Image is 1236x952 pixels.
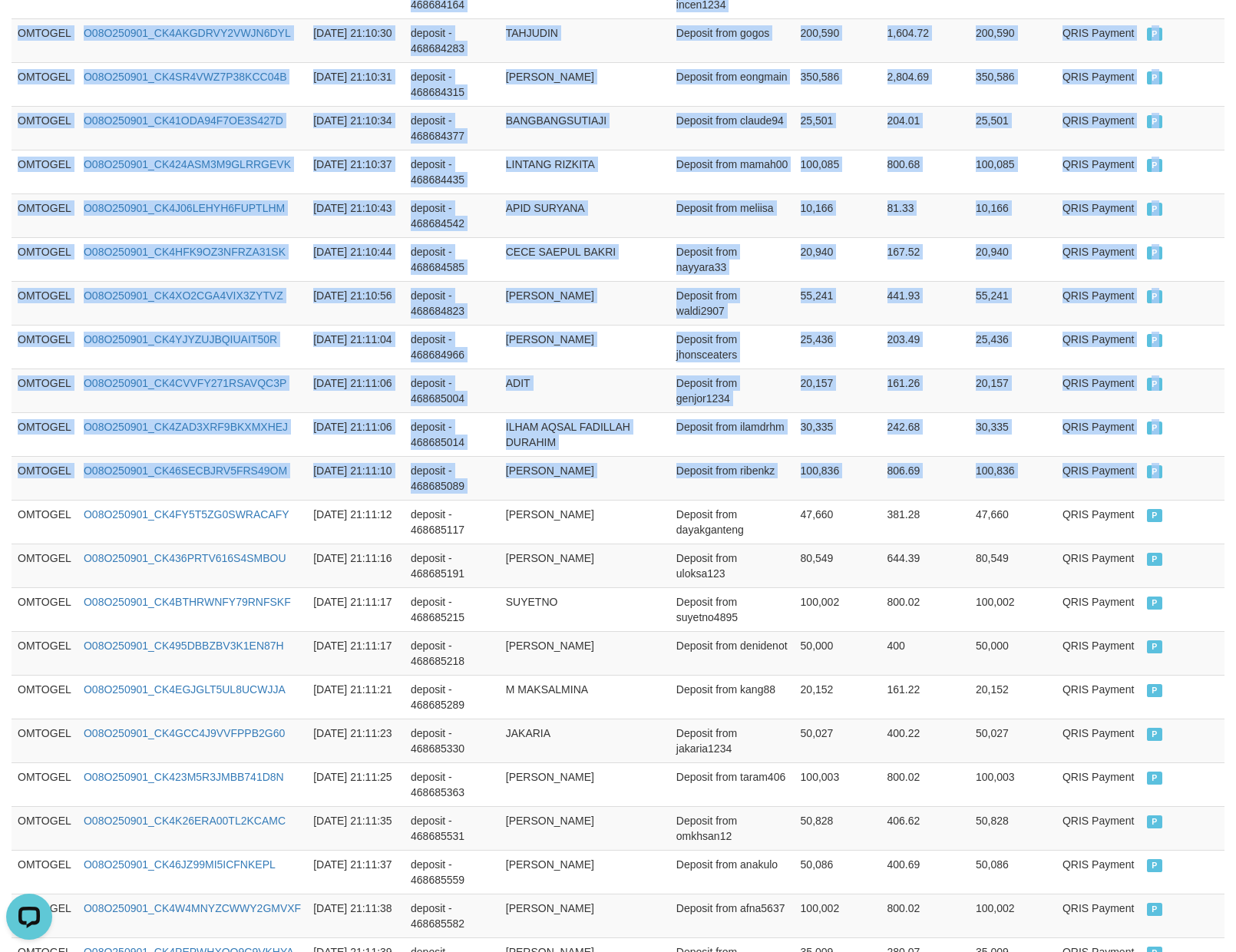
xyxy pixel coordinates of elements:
[970,631,1056,675] td: 50,000
[881,500,970,544] td: 381.28
[307,762,405,806] td: [DATE] 21:11:25
[307,237,405,281] td: [DATE] 21:10:44
[881,544,970,587] td: 644.39
[500,106,670,150] td: BANGBANGSUTIAJI
[12,719,78,762] td: OMTOGEL
[1056,675,1141,719] td: QRIS Payment
[84,421,288,433] a: O08O250901_CK4ZAD3XRF9BKXMXHEJ
[12,587,78,631] td: OMTOGEL
[881,281,970,325] td: 441.93
[500,850,670,894] td: [PERSON_NAME]
[1147,684,1162,697] span: PAID
[1056,850,1141,894] td: QRIS Payment
[1056,237,1141,281] td: QRIS Payment
[1147,728,1162,741] span: PAID
[405,719,500,762] td: deposit - 468685330
[500,500,670,544] td: [PERSON_NAME]
[12,106,78,150] td: OMTOGEL
[500,150,670,193] td: LINTANG RIZKITA
[970,369,1056,412] td: 20,157
[12,325,78,369] td: OMTOGEL
[12,369,78,412] td: OMTOGEL
[970,281,1056,325] td: 55,241
[307,675,405,719] td: [DATE] 21:11:21
[12,631,78,675] td: OMTOGEL
[881,762,970,806] td: 800.02
[1147,290,1162,303] span: PAID
[881,587,970,631] td: 800.02
[670,412,795,456] td: Deposit from ilamdrhm
[970,456,1056,500] td: 100,836
[405,237,500,281] td: deposit - 468684585
[405,675,500,719] td: deposit - 468685289
[795,675,881,719] td: 20,152
[1147,772,1162,785] span: PAID
[881,62,970,106] td: 2,804.69
[500,806,670,850] td: [PERSON_NAME]
[307,106,405,150] td: [DATE] 21:10:34
[84,771,284,783] a: O08O250901_CK423M5R3JMBB741D8N
[405,850,500,894] td: deposit - 468685559
[670,806,795,850] td: Deposit from omkhsan12
[795,894,881,937] td: 100,002
[795,369,881,412] td: 20,157
[670,62,795,106] td: Deposit from eongmain
[670,544,795,587] td: Deposit from uloksa123
[881,850,970,894] td: 400.69
[405,18,500,62] td: deposit - 468684283
[307,456,405,500] td: [DATE] 21:11:10
[881,675,970,719] td: 161.22
[307,806,405,850] td: [DATE] 21:11:35
[307,369,405,412] td: [DATE] 21:11:06
[84,114,283,127] a: O08O250901_CK41ODA94F7OE3S427D
[84,71,287,83] a: O08O250901_CK4SR4VWZ7P38KCC04B
[12,500,78,544] td: OMTOGEL
[670,281,795,325] td: Deposit from waldi2907
[795,18,881,62] td: 200,590
[1056,456,1141,500] td: QRIS Payment
[405,806,500,850] td: deposit - 468685531
[307,325,405,369] td: [DATE] 21:11:04
[970,587,1056,631] td: 100,002
[881,412,970,456] td: 242.68
[500,237,670,281] td: CECE SAEPUL BAKRI
[405,106,500,150] td: deposit - 468684377
[12,806,78,850] td: OMTOGEL
[1056,412,1141,456] td: QRIS Payment
[795,587,881,631] td: 100,002
[500,62,670,106] td: [PERSON_NAME]
[970,150,1056,193] td: 100,085
[84,596,291,608] a: O08O250901_CK4BTHRWNFY79RNFSKF
[670,18,795,62] td: Deposit from gogos
[307,850,405,894] td: [DATE] 21:11:37
[12,762,78,806] td: OMTOGEL
[12,193,78,237] td: OMTOGEL
[970,544,1056,587] td: 80,549
[307,500,405,544] td: [DATE] 21:11:12
[795,719,881,762] td: 50,027
[970,18,1056,62] td: 200,590
[881,631,970,675] td: 400
[970,806,1056,850] td: 50,828
[670,675,795,719] td: Deposit from kang88
[307,62,405,106] td: [DATE] 21:10:31
[500,369,670,412] td: ADIT
[405,456,500,500] td: deposit - 468685089
[500,325,670,369] td: [PERSON_NAME]
[1147,378,1162,391] span: PAID
[500,587,670,631] td: SUYETNO
[670,150,795,193] td: Deposit from mamah00
[84,815,286,827] a: O08O250901_CK4K26ERA00TL2KCAMC
[881,237,970,281] td: 167.52
[795,762,881,806] td: 100,003
[881,894,970,937] td: 800.02
[12,62,78,106] td: OMTOGEL
[970,62,1056,106] td: 350,586
[1056,500,1141,544] td: QRIS Payment
[84,246,286,258] a: O08O250901_CK4HFK9OZ3NFRZA31SK
[307,193,405,237] td: [DATE] 21:10:43
[795,806,881,850] td: 50,828
[84,902,301,914] a: O08O250901_CK4W4MNYZCWWY2GMVXF
[881,325,970,369] td: 203.49
[970,762,1056,806] td: 100,003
